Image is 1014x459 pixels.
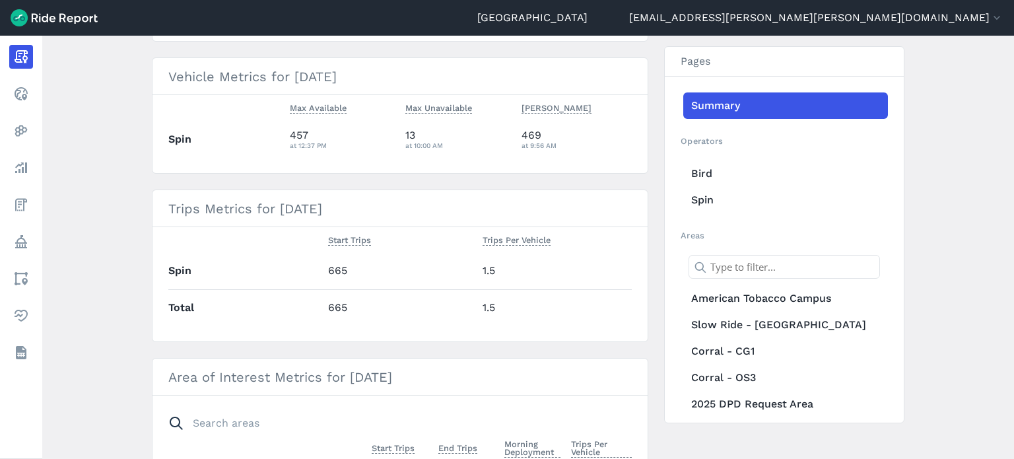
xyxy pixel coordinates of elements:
a: Report [9,45,33,69]
a: [GEOGRAPHIC_DATA] [477,10,588,26]
span: Start Trips [372,441,415,454]
a: Corral - OS3 [683,365,888,391]
a: Fees [9,193,33,217]
img: Ride Report [11,9,98,26]
a: 2025 DPD Request Area [683,391,888,417]
a: Bird [683,160,888,187]
div: 469 [522,127,632,151]
div: 13 [405,127,511,151]
button: Start Trips [372,441,415,456]
button: End Trips [438,441,477,456]
span: Max Available [290,100,347,114]
a: Spin [683,187,888,213]
h2: Operators [681,135,888,147]
th: Spin [168,121,285,157]
a: Heatmaps [9,119,33,143]
button: [EMAIL_ADDRESS][PERSON_NAME][PERSON_NAME][DOMAIN_NAME] [629,10,1003,26]
td: 1.5 [477,289,632,326]
th: Spin [168,253,323,289]
button: Trips Per Vehicle [483,232,551,248]
a: Analyze [9,156,33,180]
h3: Pages [665,47,904,77]
th: Total [168,289,323,326]
a: Corral - CG1 [683,338,888,365]
td: 665 [323,253,477,289]
a: Realtime [9,82,33,106]
span: End Trips [438,441,477,454]
td: 1.5 [477,253,632,289]
a: Datasets [9,341,33,365]
button: [PERSON_NAME] [522,100,591,116]
button: Start Trips [328,232,371,248]
button: Max Unavailable [405,100,472,116]
a: [GEOGRAPHIC_DATA]: [GEOGRAPHIC_DATA] [683,417,888,454]
a: American Tobacco Campus [683,285,888,312]
td: 665 [323,289,477,326]
span: [PERSON_NAME] [522,100,591,114]
a: Summary [683,92,888,119]
div: 457 [290,127,395,151]
h3: Trips Metrics for [DATE] [152,190,648,227]
h3: Vehicle Metrics for [DATE] [152,58,648,95]
span: Max Unavailable [405,100,472,114]
span: Morning Deployment [504,437,560,458]
a: Areas [9,267,33,291]
span: Start Trips [328,232,371,246]
a: Health [9,304,33,328]
h3: Area of Interest Metrics for [DATE] [152,359,648,396]
button: Max Available [290,100,347,116]
div: at 9:56 AM [522,139,632,151]
a: Policy [9,230,33,254]
h2: Areas [681,229,888,242]
a: Slow Ride - [GEOGRAPHIC_DATA] [683,312,888,338]
div: at 12:37 PM [290,139,395,151]
input: Search areas [160,411,624,435]
div: at 10:00 AM [405,139,511,151]
input: Type to filter... [689,255,880,279]
span: Trips Per Vehicle [483,232,551,246]
span: Trips Per Vehicle [571,437,632,458]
